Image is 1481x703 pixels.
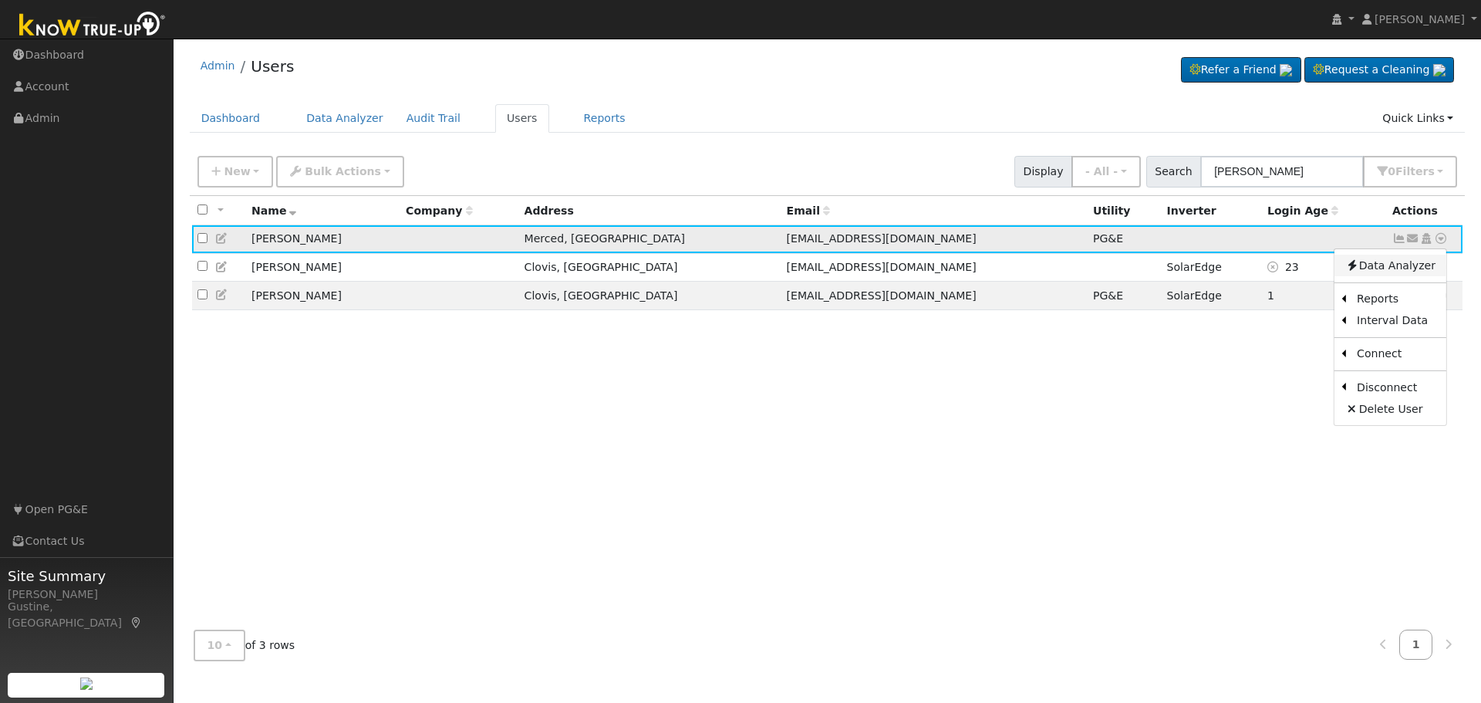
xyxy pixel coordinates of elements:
[395,104,472,133] a: Audit Trail
[1399,630,1433,660] a: 1
[1334,255,1446,276] a: Data Analyzer
[80,678,93,690] img: retrieve
[305,165,381,177] span: Bulk Actions
[1200,156,1364,188] input: Search
[1181,57,1301,83] a: Refer a Friend
[1363,156,1457,188] button: 0Filters
[197,156,274,188] button: New
[1071,156,1141,188] button: - All -
[215,232,229,245] a: Edit User
[406,204,472,217] span: Company name
[251,204,297,217] span: Name
[207,639,223,651] span: 10
[190,104,272,133] a: Dashboard
[495,104,549,133] a: Users
[246,282,400,310] td: [PERSON_NAME]
[1014,156,1072,188] span: Display
[1433,64,1446,76] img: retrieve
[1280,64,1292,76] img: retrieve
[1346,377,1446,398] a: Disconnect
[1285,261,1299,273] span: 07/29/2025 10:04:18 PM
[1375,13,1465,25] span: [PERSON_NAME]
[1093,203,1156,219] div: Utility
[1371,104,1465,133] a: Quick Links
[519,282,781,310] td: Clovis, [GEOGRAPHIC_DATA]
[1093,289,1123,302] span: PG&E
[1167,203,1257,219] div: Inverter
[519,253,781,282] td: Clovis, [GEOGRAPHIC_DATA]
[251,57,294,76] a: Users
[246,225,400,254] td: [PERSON_NAME]
[1395,165,1435,177] span: Filter
[525,203,776,219] div: Address
[1346,310,1446,332] a: Interval Data
[1267,204,1338,217] span: Days since last login
[1428,165,1434,177] span: s
[519,225,781,254] td: Merced, [GEOGRAPHIC_DATA]
[276,156,403,188] button: Bulk Actions
[1267,289,1274,302] span: 08/20/2025 9:16:41 AM
[12,8,174,43] img: Know True-Up
[787,232,977,245] span: [EMAIL_ADDRESS][DOMAIN_NAME]
[1346,343,1446,365] a: Connect
[787,204,830,217] span: Email
[1392,203,1457,219] div: Actions
[8,586,165,603] div: [PERSON_NAME]
[246,253,400,282] td: [PERSON_NAME]
[787,289,977,302] span: [EMAIL_ADDRESS][DOMAIN_NAME]
[8,599,165,631] div: Gustine, [GEOGRAPHIC_DATA]
[1267,261,1285,273] a: No login access
[8,566,165,586] span: Site Summary
[201,59,235,72] a: Admin
[194,630,245,661] button: 10
[224,165,250,177] span: New
[1346,289,1446,310] a: Reports
[1093,232,1123,245] span: PG&E
[130,617,143,629] a: Map
[295,104,395,133] a: Data Analyzer
[1334,398,1446,420] a: Delete User
[194,630,295,661] span: of 3 rows
[1146,156,1201,188] span: Search
[1167,261,1222,273] span: SolarEdge
[1167,289,1222,302] span: SolarEdge
[1406,231,1420,247] a: nosteak4you@gmail.com
[787,261,977,273] span: [EMAIL_ADDRESS][DOMAIN_NAME]
[1304,57,1454,83] a: Request a Cleaning
[215,289,229,301] a: Edit User
[1434,231,1448,247] a: Other actions
[572,104,637,133] a: Reports
[1419,232,1433,245] a: Login As
[1392,232,1406,245] a: Show Graph
[215,261,229,273] a: Edit User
